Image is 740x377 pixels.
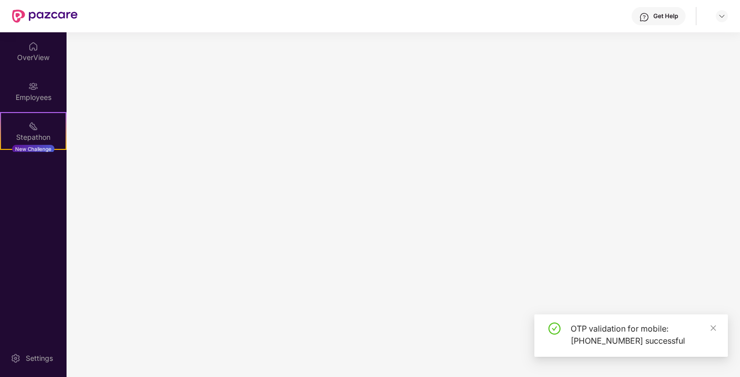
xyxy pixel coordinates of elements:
span: check-circle [548,322,561,335]
img: svg+xml;base64,PHN2ZyB4bWxucz0iaHR0cDovL3d3dy53My5vcmcvMjAwMC9zdmciIHdpZHRoPSIyMSIgaGVpZ2h0PSIyMC... [28,121,38,131]
img: svg+xml;base64,PHN2ZyBpZD0iRW1wbG95ZWVzIiB4bWxucz0iaHR0cDovL3d3dy53My5vcmcvMjAwMC9zdmciIHdpZHRoPS... [28,81,38,91]
div: Get Help [653,12,678,20]
img: svg+xml;base64,PHN2ZyBpZD0iSG9tZSIgeG1sbnM9Imh0dHA6Ly93d3cudzMub3JnLzIwMDAvc3ZnIiB3aWR0aD0iMjAiIG... [28,41,38,51]
img: svg+xml;base64,PHN2ZyBpZD0iSGVscC0zMngzMiIgeG1sbnM9Imh0dHA6Ly93d3cudzMub3JnLzIwMDAvc3ZnIiB3aWR0aD... [639,12,649,22]
div: OTP validation for mobile: [PHONE_NUMBER] successful [571,322,716,347]
div: Stepathon [1,132,66,142]
img: New Pazcare Logo [12,10,78,23]
div: Settings [23,353,56,363]
span: close [710,325,717,332]
img: svg+xml;base64,PHN2ZyBpZD0iRHJvcGRvd24tMzJ4MzIiIHhtbG5zPSJodHRwOi8vd3d3LnczLm9yZy8yMDAwL3N2ZyIgd2... [718,12,726,20]
div: New Challenge [12,145,54,153]
img: svg+xml;base64,PHN2ZyBpZD0iU2V0dGluZy0yMHgyMCIgeG1sbnM9Imh0dHA6Ly93d3cudzMub3JnLzIwMDAvc3ZnIiB3aW... [11,353,21,363]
